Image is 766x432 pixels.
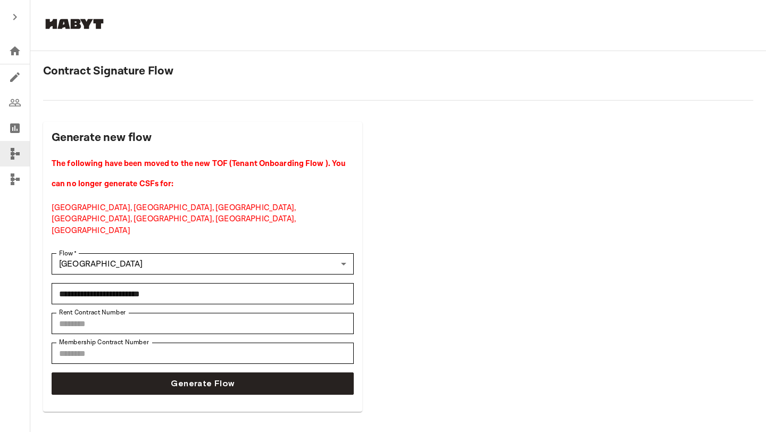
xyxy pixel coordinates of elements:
[59,248,77,258] label: Flow
[43,19,106,29] img: Habyt
[171,377,234,390] span: Generate Flow
[52,130,354,145] h2: Generate new flow
[52,253,354,275] div: [GEOGRAPHIC_DATA]
[52,154,354,194] h4: The following have been moved to the new TOF (Tenant Onboarding Flow ). You can no longer generat...
[59,308,126,317] label: Rent Contract Number
[59,338,149,347] label: Membership Contract Number
[52,372,354,395] button: Generate Flow
[43,64,753,79] h2: Contract Signature Flow
[52,202,354,236] p: [GEOGRAPHIC_DATA], [GEOGRAPHIC_DATA], [GEOGRAPHIC_DATA], [GEOGRAPHIC_DATA], [GEOGRAPHIC_DATA], [G...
